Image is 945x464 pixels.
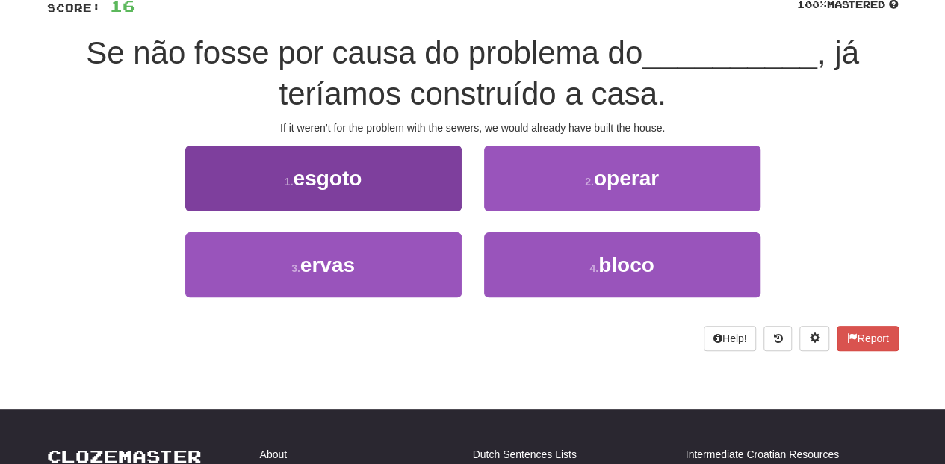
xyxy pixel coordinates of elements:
small: 4 . [589,262,598,274]
a: Intermediate Croatian Resources [686,447,839,462]
button: 3.ervas [185,232,462,297]
a: About [260,447,288,462]
span: __________ [642,35,817,70]
button: Help! [704,326,757,351]
button: 2.operar [484,146,760,211]
small: 2 . [585,176,594,188]
span: Se não fosse por causa do problema do [86,35,642,70]
button: Report [837,326,898,351]
span: operar [594,167,659,190]
button: 1.esgoto [185,146,462,211]
button: 4.bloco [484,232,760,297]
small: 1 . [285,176,294,188]
a: Dutch Sentences Lists [473,447,577,462]
span: Score: [47,1,101,14]
small: 3 . [291,262,300,274]
span: , já teríamos construído a casa. [279,35,858,111]
button: Round history (alt+y) [763,326,792,351]
span: bloco [598,253,654,276]
span: ervas [300,253,355,276]
span: esgoto [293,167,362,190]
div: If it weren’t for the problem with the sewers, we would already have built the house. [47,120,899,135]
